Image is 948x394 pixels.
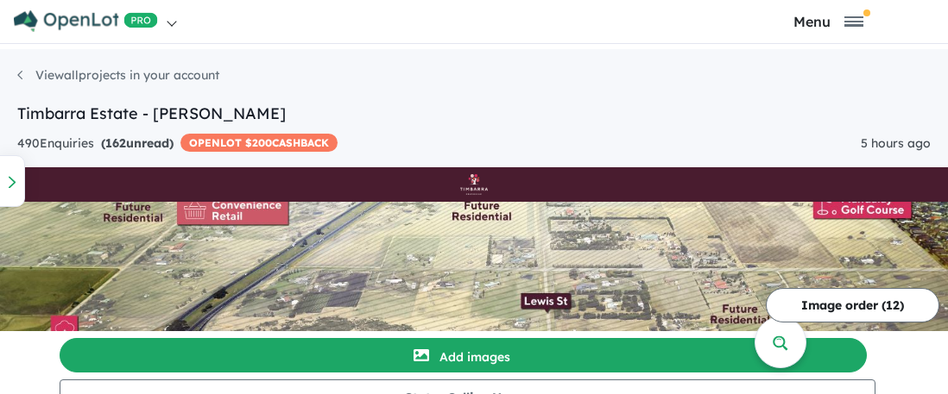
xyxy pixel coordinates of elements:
[105,135,126,151] span: 162
[17,134,338,154] div: 490 Enquir ies
[713,13,944,29] button: Toggle navigation
[7,174,941,195] img: Timbarra Estate - Beveridge Logo
[766,288,939,322] button: Image order (12)
[60,338,867,372] button: Add images
[861,134,931,154] div: 5 hours ago
[180,134,338,152] span: OPENLOT $ 200 CASHBACK
[17,67,219,83] a: Viewallprojects in your account
[101,135,174,151] strong: ( unread)
[17,66,931,102] nav: breadcrumb
[14,10,158,32] img: Openlot PRO Logo White
[17,103,286,123] a: Timbarra Estate - [PERSON_NAME]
